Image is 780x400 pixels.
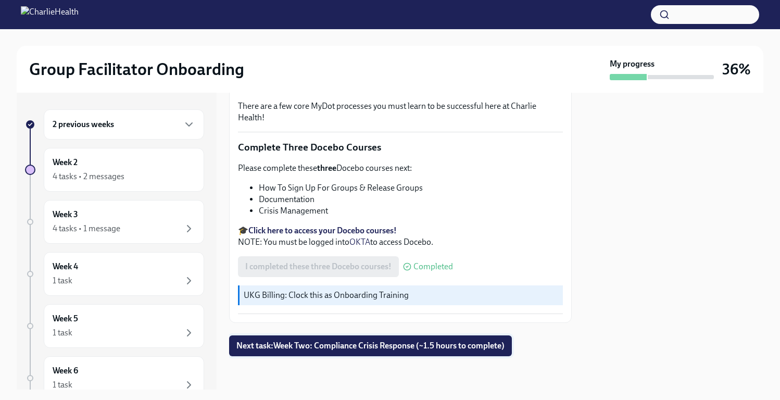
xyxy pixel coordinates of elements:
h6: Week 6 [53,365,78,377]
p: UKG Billing: Clock this as Onboarding Training [244,290,559,301]
p: There are a few core MyDot processes you must learn to be successful here at Charlie Health! [238,101,563,123]
a: Week 51 task [25,304,204,348]
li: Documentation [259,194,563,205]
h2: Group Facilitator Onboarding [29,59,244,80]
h6: 2 previous weeks [53,119,114,130]
div: 2 previous weeks [44,109,204,140]
a: OKTA [349,237,370,247]
div: 4 tasks • 2 messages [53,171,124,182]
a: Week 41 task [25,252,204,296]
div: 1 task [53,379,72,391]
p: Complete Three Docebo Courses [238,141,563,154]
h6: Week 5 [53,313,78,324]
span: Next task : Week Two: Compliance Crisis Response (~1.5 hours to complete) [236,341,505,351]
p: 🎓 NOTE: You must be logged into to access Docebo. [238,225,563,248]
a: Week 34 tasks • 1 message [25,200,204,244]
a: Week 24 tasks • 2 messages [25,148,204,192]
strong: My progress [610,58,655,70]
h6: Week 3 [53,209,78,220]
button: Next task:Week Two: Compliance Crisis Response (~1.5 hours to complete) [229,335,512,356]
h3: 36% [722,60,751,79]
h6: Week 2 [53,157,78,168]
p: Please complete these Docebo courses next: [238,162,563,174]
a: Week 61 task [25,356,204,400]
span: Completed [413,262,453,271]
img: CharlieHealth [21,6,79,23]
h6: Week 4 [53,261,78,272]
li: How To Sign Up For Groups & Release Groups [259,182,563,194]
strong: three [317,163,336,173]
li: Crisis Management [259,205,563,217]
div: 4 tasks • 1 message [53,223,120,234]
div: 1 task [53,275,72,286]
a: Click here to access your Docebo courses! [248,226,397,235]
div: 1 task [53,327,72,339]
